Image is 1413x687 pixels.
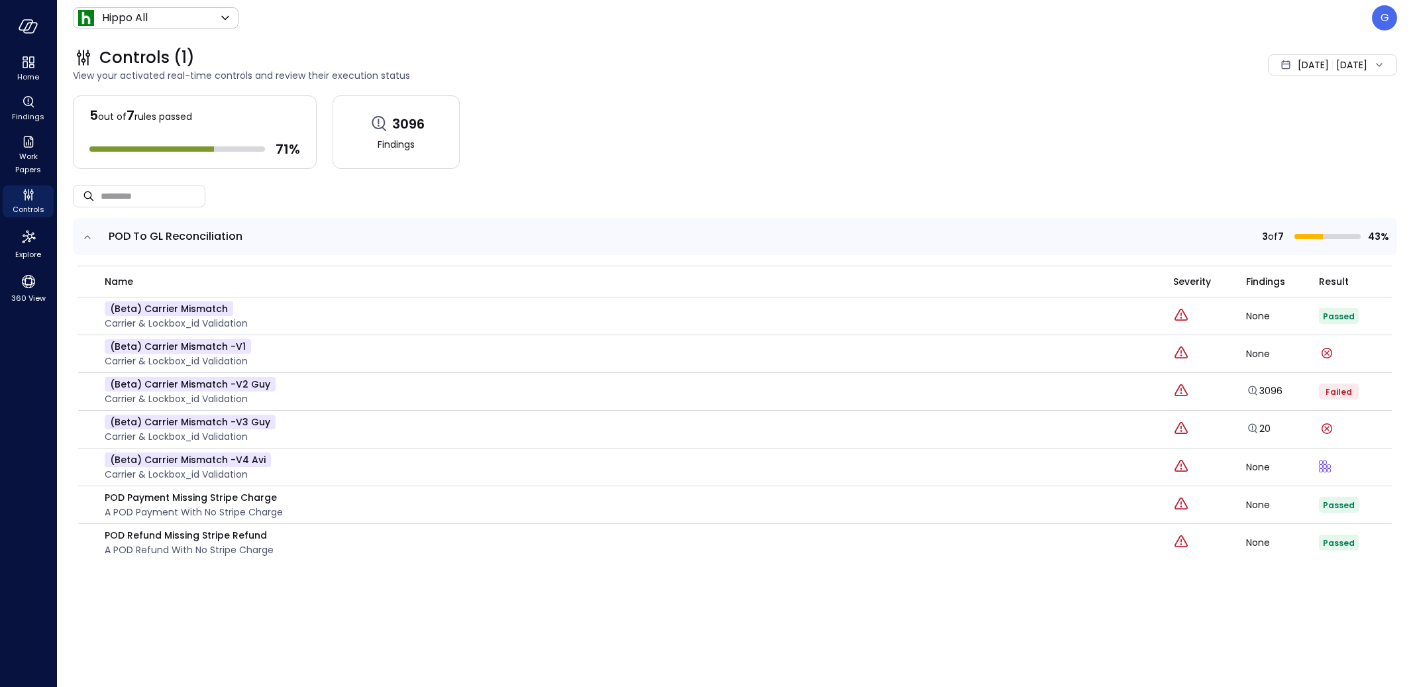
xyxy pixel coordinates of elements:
[1278,229,1284,244] span: 7
[102,10,148,26] p: Hippo All
[89,106,98,125] span: 5
[73,68,1031,83] span: View your activated real-time controls and review their execution status
[1246,349,1319,358] div: None
[1372,5,1397,30] div: Guy
[134,110,192,123] span: rules passed
[11,291,46,305] span: 360 View
[105,377,276,392] p: (beta) Carrier mismatch -v2 Guy
[105,316,248,331] p: Carrier & lockbox_id validation
[1173,383,1189,400] div: Critical
[105,415,276,429] p: (beta) Carrier mismatch -v3 Guy
[3,225,54,262] div: Explore
[1319,460,1331,472] div: Sliding puzzle loader
[13,203,44,216] span: Controls
[1173,274,1211,289] span: Severity
[1319,421,1335,437] div: Control run failed on: Aug 12, 2025 Error message: '(pymysql.err.OperationalError) (2006, "MySQL ...
[3,93,54,125] div: Findings
[105,301,233,316] p: (beta) Carrier mismatch
[1319,345,1335,361] div: Control run failed on: Aug 12, 2025 Error message: '(pymysql.err.OperationalError) (2006, "MySQL ...
[1381,10,1389,26] p: G
[1246,425,1271,439] a: Explore findings
[1246,422,1271,435] a: 20
[105,490,283,505] p: POD Payment Missing Stripe Charge
[105,354,251,368] p: Carrier & lockbox_id validation
[99,47,195,68] span: Controls (1)
[3,132,54,178] div: Work Papers
[127,106,134,125] span: 7
[1323,311,1355,322] span: Passed
[1246,274,1285,289] span: Findings
[105,339,251,354] p: (beta) Carrier mismatch -v1
[105,452,271,467] p: (beta) Carrier mismatch -v4 Avi
[3,53,54,85] div: Home
[105,274,133,289] span: name
[8,150,48,176] span: Work Papers
[1246,388,1282,401] a: Explore findings
[1323,537,1355,549] span: Passed
[1319,460,1331,472] div: Control runs from Aug 12, 2025
[105,429,276,444] p: Carrier & lockbox_id validation
[98,110,127,123] span: out of
[17,70,39,83] span: Home
[1366,229,1389,244] span: 43%
[105,505,283,519] p: A POD Payment with no Stripe Charge
[105,467,271,482] p: Carrier & lockbox_id validation
[1319,274,1349,289] span: Result
[1173,496,1189,513] div: Critical
[1246,311,1319,321] div: None
[109,229,242,244] span: POD To GL Reconciliation
[1173,307,1189,325] div: Critical
[105,543,274,557] p: A POD Refund with no Stripe Charge
[1246,462,1319,472] div: None
[1298,58,1329,72] span: [DATE]
[3,185,54,217] div: Controls
[81,231,94,244] button: expand row
[1173,534,1189,551] div: Critical
[105,528,274,543] p: POD Refund Missing Stripe Refund
[392,115,425,132] span: 3096
[15,248,41,261] span: Explore
[78,10,94,26] img: Icon
[3,270,54,306] div: 360 View
[1173,421,1189,438] div: Critical
[1262,229,1268,244] span: 3
[105,392,276,406] p: Carrier & lockbox_id validation
[1323,500,1355,511] span: Passed
[1326,386,1352,397] span: Failed
[1173,458,1189,476] div: Critical
[333,95,460,169] a: 3096Findings
[1246,500,1319,509] div: None
[12,110,44,123] span: Findings
[1268,229,1278,244] span: of
[1246,384,1282,397] a: 3096
[378,137,415,152] span: Findings
[1246,538,1319,547] div: None
[276,140,300,158] span: 71 %
[1173,345,1189,362] div: Critical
